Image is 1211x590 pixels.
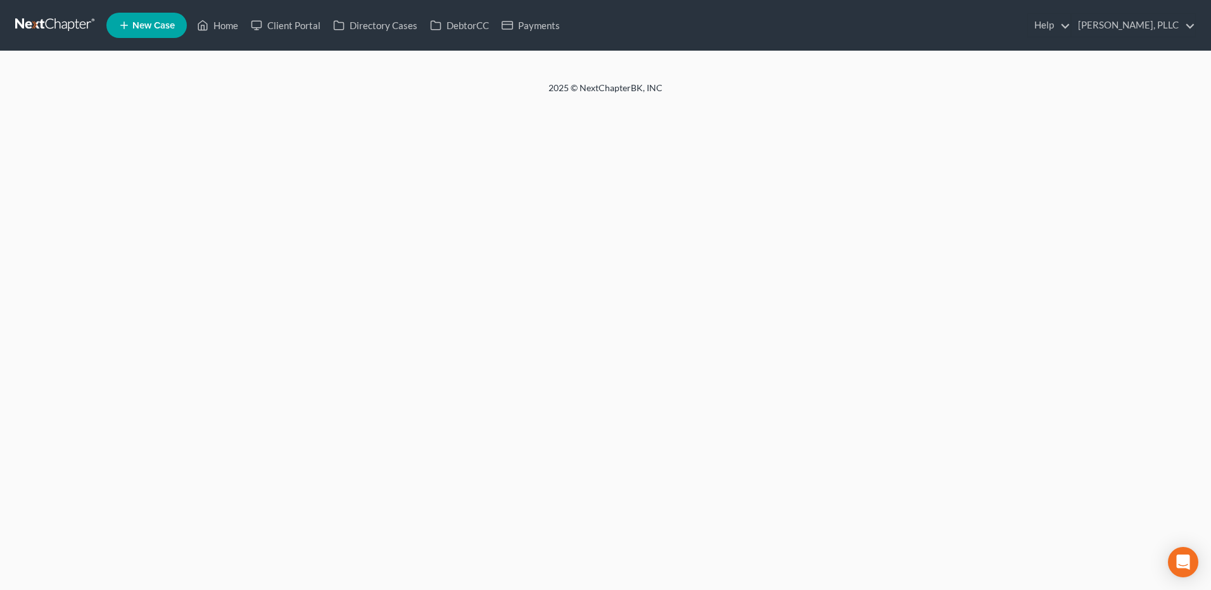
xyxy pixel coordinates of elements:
a: Home [191,14,244,37]
div: Open Intercom Messenger [1168,547,1198,577]
a: Client Portal [244,14,327,37]
a: Payments [495,14,566,37]
div: 2025 © NextChapterBK, INC [244,82,967,104]
a: DebtorCC [424,14,495,37]
a: Directory Cases [327,14,424,37]
a: [PERSON_NAME], PLLC [1072,14,1195,37]
a: Help [1028,14,1070,37]
new-legal-case-button: New Case [106,13,187,38]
